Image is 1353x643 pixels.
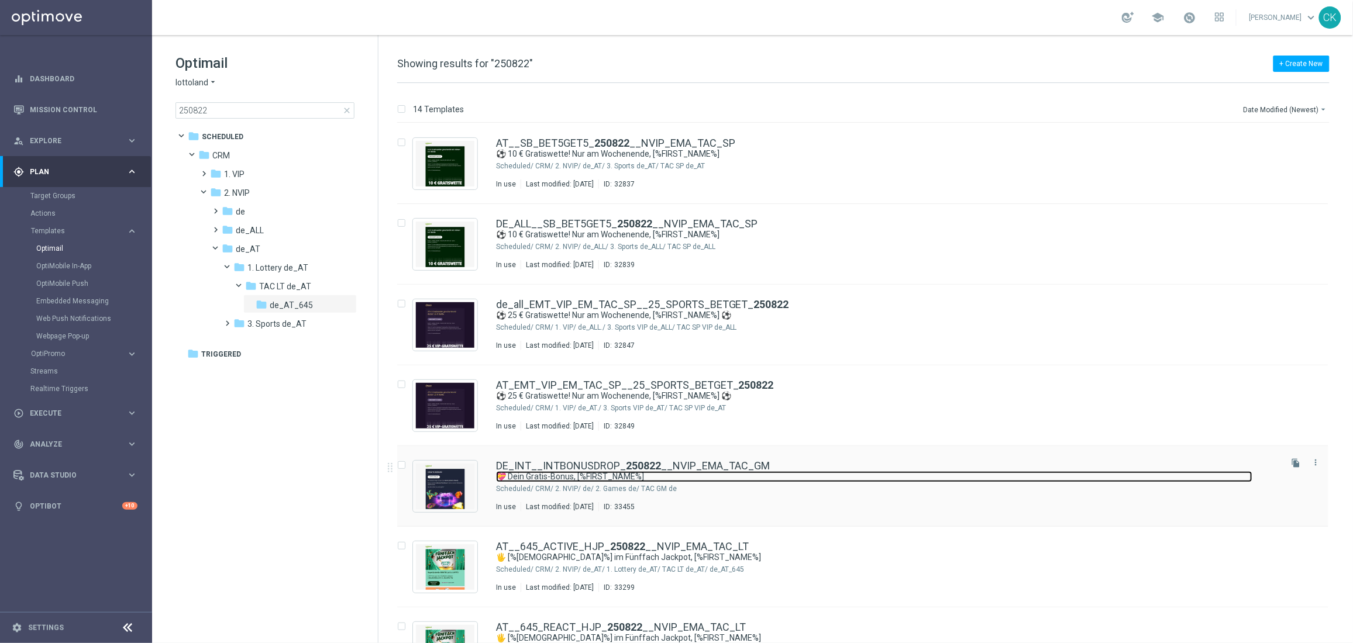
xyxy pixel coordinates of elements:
i: folder [210,168,222,179]
div: ID: [598,502,635,511]
div: Templates [31,227,126,234]
div: Scheduled/ [496,242,533,251]
div: OptiMobile Push [36,275,151,292]
div: Actions [30,205,151,222]
i: folder [233,317,245,329]
div: ⚽ 10 € Gratiswette! Nur am Wochenende, [%FIRST_NAME%] [496,148,1279,160]
div: Mission Control [13,94,137,125]
i: folder [245,280,257,292]
span: Scheduled [202,132,243,142]
span: Templates [31,227,115,234]
a: Embedded Messaging [36,296,122,306]
button: + Create New [1273,56,1330,72]
button: play_circle_outline Execute keyboard_arrow_right [13,409,138,418]
i: keyboard_arrow_right [126,226,137,237]
button: OptiPromo keyboard_arrow_right [30,349,138,358]
div: Press SPACE to select this row. [385,365,1351,446]
div: Scheduled/ [496,161,533,171]
div: Execute [13,408,126,419]
a: AT_EMT_VIP_EM_TAC_SP__25_SPORTS_BETGET_250822 [496,380,774,390]
div: Scheduled/CRM/2. NVIP/de_AT/3. Sports de_AT/TAC SP de_AT [535,161,1279,171]
span: lottoland [175,77,208,88]
i: keyboard_arrow_right [126,407,137,419]
a: ⚽ 25 € Gratiswette! Nur am Wochenende, [%FIRST_NAME%] ⚽ [496,310,1252,321]
button: gps_fixed Plan keyboard_arrow_right [13,167,138,177]
span: Execute [30,410,126,417]
a: ⚽ 10 € Gratiswette! Nur am Wochenende, [%FIRST_NAME%] [496,229,1252,240]
div: Scheduled/ [496,565,533,574]
img: 33299.jpeg [416,544,474,590]
i: settings [12,623,22,633]
div: Scheduled/CRM/1. VIP/de_AT./3. Sports VIP de_AT/TAC SP VIP de_AT [535,403,1279,413]
div: Embedded Messaging [36,292,151,310]
div: ID: [598,421,635,431]
div: Optimail [36,240,151,257]
div: 33455 [614,502,635,511]
span: Explore [30,137,126,144]
div: lightbulb Optibot +10 [13,502,138,511]
div: Press SPACE to select this row. [385,446,1351,527]
div: Scheduled/CRM/2. NVIP/de/2. Games de/TAC GM de [535,484,1279,493]
img: 32849.jpeg [416,383,474,428]
b: 250822 [610,540,645,552]
i: folder [198,149,210,161]
span: de_ALL [236,225,264,236]
button: person_search Explore keyboard_arrow_right [13,136,138,146]
i: folder [210,186,222,198]
a: Target Groups [30,191,122,200]
b: 250822 [739,379,774,391]
div: 32839 [614,260,635,269]
div: ID: [598,583,635,592]
b: 250822 [594,137,629,149]
img: 33455.jpeg [416,464,474,509]
a: OptiMobile Push [36,279,122,288]
span: Showing results for "250822" [397,57,533,70]
span: OptiPromo [31,350,115,357]
div: Plan [13,167,126,177]
div: Press SPACE to select this row. [385,204,1351,285]
img: 32837.jpeg [416,141,474,186]
a: AT__SB_BET5GET5_250822__NVIP_EMA_TAC_SP [496,138,735,148]
b: 250822 [754,298,789,310]
button: track_changes Analyze keyboard_arrow_right [13,440,138,449]
div: Last modified: [DATE] [521,260,598,269]
a: OptiMobile In-App [36,261,122,271]
span: de [236,206,245,217]
div: Data Studio [13,470,126,480]
i: track_changes [13,439,24,450]
a: ⚽ 25 € Gratiswette! Nur am Wochenende, [%FIRST_NAME%] ⚽ [496,390,1252,402]
button: Mission Control [13,105,138,115]
button: Date Modified (Newest)arrow_drop_down [1242,102,1330,116]
a: 💝 Dein Gratis-Bonus, [%FIRST_NAME%] [496,471,1252,482]
span: keyboard_arrow_down [1305,11,1318,24]
div: 32849 [614,421,635,431]
a: [PERSON_NAME]keyboard_arrow_down [1248,9,1319,26]
i: arrow_drop_down [1319,105,1328,114]
div: Web Push Notifications [36,310,151,327]
a: de_all_EMT_VIP_EM_TAC_SP__25_SPORTS_BETGET_250822 [496,299,789,310]
i: keyboard_arrow_right [126,469,137,480]
img: 32839.jpeg [416,222,474,267]
a: AT__645_ACTIVE_HJP_250822__NVIP_EMA_TAC_LT [496,541,749,552]
div: In use [496,502,516,511]
span: 3. Sports de_AT [247,319,307,329]
a: Streams [30,367,122,376]
div: ⚽ 10 € Gratiswette! Nur am Wochenende, [%FIRST_NAME%] [496,229,1279,240]
i: more_vert [1311,458,1321,467]
a: DE_INT__INTBONUSDROP_250822__NVIP_EMA_TAC_GM [496,461,770,471]
i: folder [256,299,267,310]
span: de_AT_645 [270,300,313,310]
div: equalizer Dashboard [13,74,138,84]
span: close [342,106,352,115]
div: +10 [122,502,137,510]
div: Data Studio keyboard_arrow_right [13,471,138,480]
a: Realtime Triggers [30,384,122,393]
div: Press SPACE to select this row. [385,285,1351,365]
div: ID: [598,179,635,189]
div: Last modified: [DATE] [521,341,598,350]
i: file_copy [1292,458,1301,468]
span: Data Studio [30,472,126,479]
div: ID: [598,260,635,269]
